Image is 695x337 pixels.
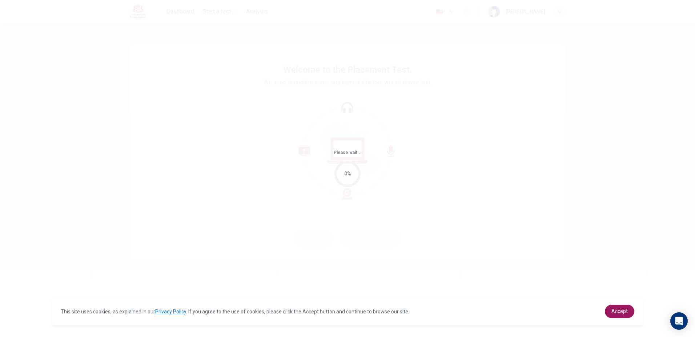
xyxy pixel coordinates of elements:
[155,309,186,314] a: Privacy Policy
[344,170,351,178] div: 0%
[334,150,362,155] span: Please wait...
[61,309,409,314] span: This site uses cookies, as explained in our . If you agree to the use of cookies, please click th...
[605,305,634,318] a: dismiss cookie message
[670,312,688,330] div: Open Intercom Messenger
[52,297,643,325] div: cookieconsent
[611,308,628,314] span: Accept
